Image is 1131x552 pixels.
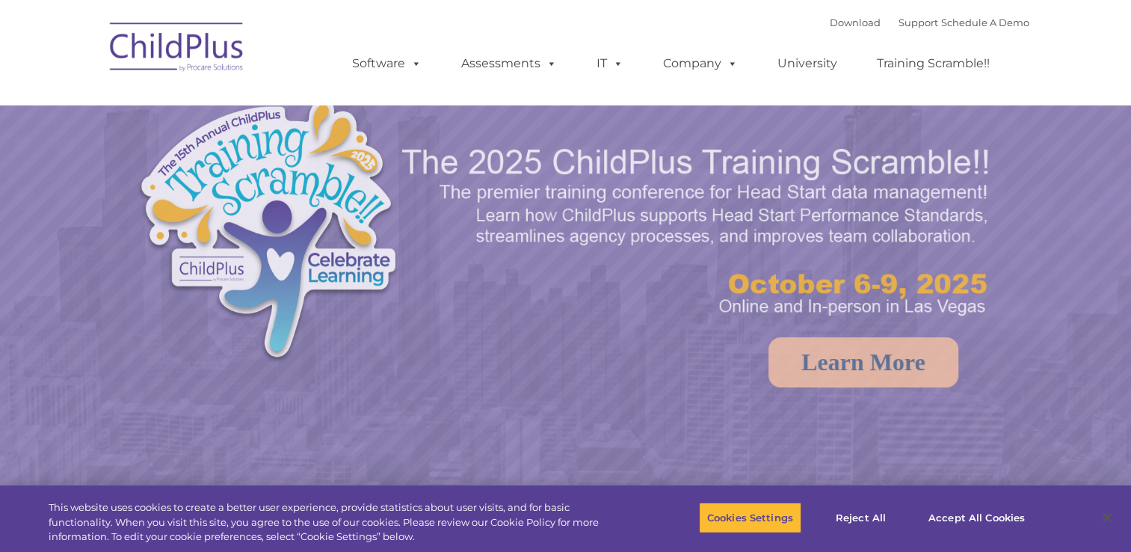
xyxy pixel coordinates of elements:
[699,502,801,533] button: Cookies Settings
[337,49,437,79] a: Software
[899,16,938,28] a: Support
[102,12,252,87] img: ChildPlus by Procare Solutions
[762,49,852,79] a: University
[49,500,622,545] div: This website uses cookies to create a better user experience, provide statistics about user visit...
[830,16,1029,28] font: |
[582,49,638,79] a: IT
[814,502,907,533] button: Reject All
[1091,501,1124,534] button: Close
[920,502,1033,533] button: Accept All Cookies
[446,49,572,79] a: Assessments
[830,16,881,28] a: Download
[862,49,1005,79] a: Training Scramble!!
[768,337,958,387] a: Learn More
[648,49,753,79] a: Company
[941,16,1029,28] a: Schedule A Demo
